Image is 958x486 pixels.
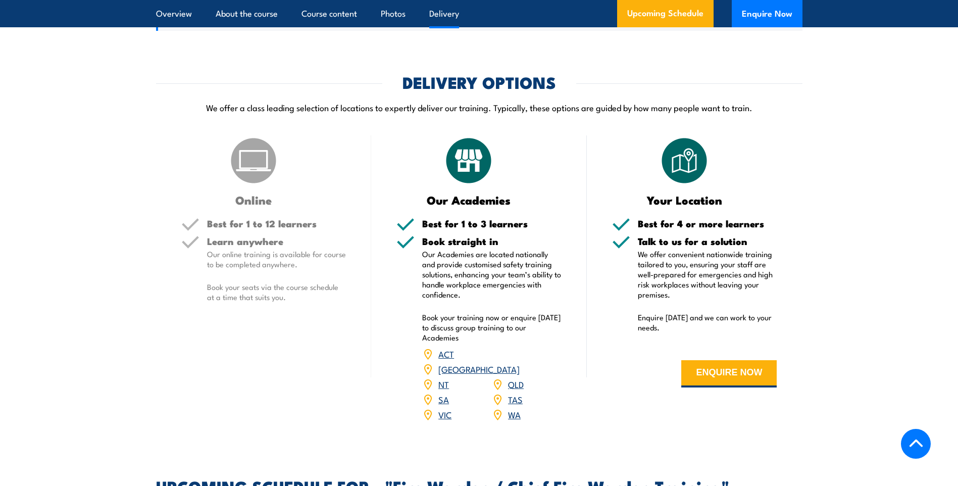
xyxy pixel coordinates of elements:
[681,360,777,387] button: ENQUIRE NOW
[207,282,346,302] p: Book your seats via the course schedule at a time that suits you.
[638,249,777,300] p: We offer convenient nationwide training tailored to you, ensuring your staff are well-prepared fo...
[438,363,520,375] a: [GEOGRAPHIC_DATA]
[156,102,802,113] p: We offer a class leading selection of locations to expertly deliver our training. Typically, thes...
[508,408,521,420] a: WA
[638,312,777,332] p: Enquire [DATE] and we can work to your needs.
[438,378,449,390] a: NT
[181,194,326,206] h3: Online
[612,194,757,206] h3: Your Location
[422,249,562,300] p: Our Academies are located nationally and provide customised safety training solutions, enhancing ...
[422,312,562,343] p: Book your training now or enquire [DATE] to discuss group training to our Academies
[402,75,556,89] h2: DELIVERY OPTIONS
[207,249,346,269] p: Our online training is available for course to be completed anywhere.
[207,219,346,228] h5: Best for 1 to 12 learners
[638,219,777,228] h5: Best for 4 or more learners
[638,236,777,246] h5: Talk to us for a solution
[422,219,562,228] h5: Best for 1 to 3 learners
[508,393,523,405] a: TAS
[508,378,524,390] a: QLD
[207,236,346,246] h5: Learn anywhere
[438,348,454,360] a: ACT
[422,236,562,246] h5: Book straight in
[438,393,449,405] a: SA
[438,408,451,420] a: VIC
[396,194,541,206] h3: Our Academies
